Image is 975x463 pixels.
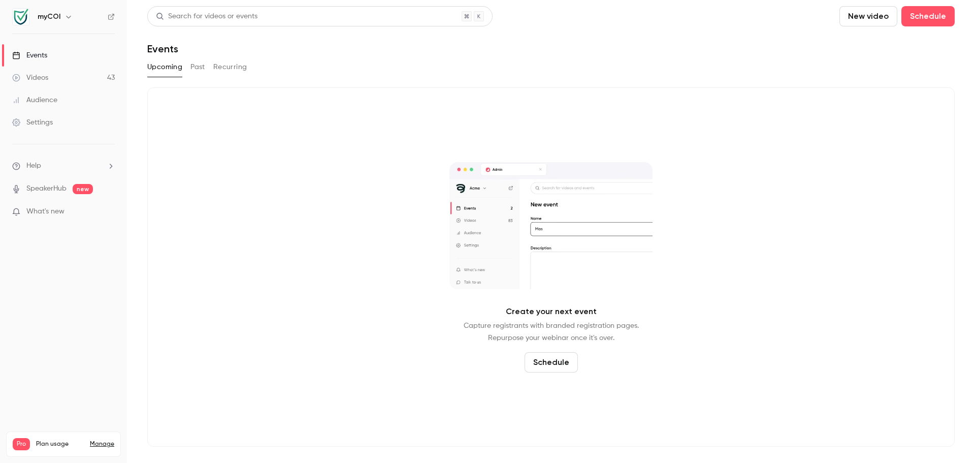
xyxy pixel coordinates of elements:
span: Pro [13,438,30,450]
div: Events [12,50,47,60]
span: Help [26,161,41,171]
div: Settings [12,117,53,128]
button: Past [190,59,205,75]
div: Videos [12,73,48,83]
h1: Events [147,43,178,55]
a: Manage [90,440,114,448]
button: Schedule [525,352,578,373]
button: New video [839,6,897,26]
div: Search for videos or events [156,11,257,22]
h6: myCOI [38,12,60,22]
a: SpeakerHub [26,183,67,194]
img: myCOI [13,9,29,25]
span: What's new [26,206,64,217]
span: new [73,184,93,194]
button: Recurring [213,59,247,75]
button: Upcoming [147,59,182,75]
li: help-dropdown-opener [12,161,115,171]
div: Audience [12,95,57,105]
p: Create your next event [506,305,597,318]
p: Capture registrants with branded registration pages. Repurpose your webinar once it's over. [464,320,639,344]
button: Schedule [901,6,955,26]
span: Plan usage [36,440,84,448]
